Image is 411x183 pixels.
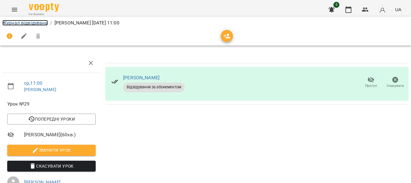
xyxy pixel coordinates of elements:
[378,5,387,14] img: avatar_s.png
[7,145,96,156] button: Змінити урок
[123,75,159,80] a: [PERSON_NAME]
[54,19,119,27] p: [PERSON_NAME] [DATE] 11:00
[387,83,404,88] span: Скасувати
[2,19,409,27] nav: breadcrumb
[395,6,401,13] span: UA
[24,131,96,138] span: [PERSON_NAME] ( 60 хв. )
[359,74,383,91] button: Прогул
[29,12,59,16] span: For Business
[50,19,52,27] li: /
[7,100,96,108] span: Урок №29
[12,162,91,170] span: Скасувати Урок
[7,2,22,17] button: Menu
[365,83,377,88] span: Прогул
[2,20,48,26] a: Журнал відвідувань
[12,115,91,123] span: Попередні уроки
[383,74,407,91] button: Скасувати
[123,84,185,90] span: Відвідування за абонементом
[7,114,96,125] button: Попередні уроки
[24,80,42,86] a: ср , 11:00
[7,161,96,172] button: Скасувати Урок
[29,3,59,12] img: Voopty Logo
[393,4,404,15] button: UA
[333,2,339,8] span: 5
[24,87,56,92] a: [PERSON_NAME]
[12,147,91,154] span: Змінити урок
